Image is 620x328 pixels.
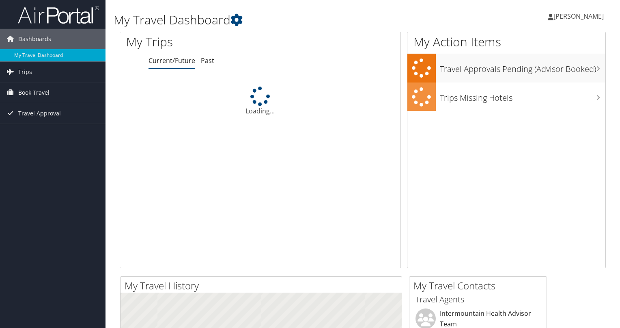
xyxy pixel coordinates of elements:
[440,59,605,75] h3: Travel Approvals Pending (Advisor Booked)
[415,294,540,305] h3: Travel Agents
[18,62,32,82] span: Trips
[553,12,604,21] span: [PERSON_NAME]
[18,83,50,103] span: Book Travel
[407,33,605,50] h1: My Action Items
[149,56,195,65] a: Current/Future
[548,4,612,28] a: [PERSON_NAME]
[18,103,61,124] span: Travel Approval
[125,279,402,293] h2: My Travel History
[407,83,605,111] a: Trips Missing Hotels
[18,29,51,49] span: Dashboards
[413,279,547,293] h2: My Travel Contacts
[18,5,99,24] img: airportal-logo.png
[126,33,278,50] h1: My Trips
[407,54,605,83] a: Travel Approvals Pending (Advisor Booked)
[440,88,605,104] h3: Trips Missing Hotels
[120,87,400,116] div: Loading...
[201,56,214,65] a: Past
[114,11,446,28] h1: My Travel Dashboard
